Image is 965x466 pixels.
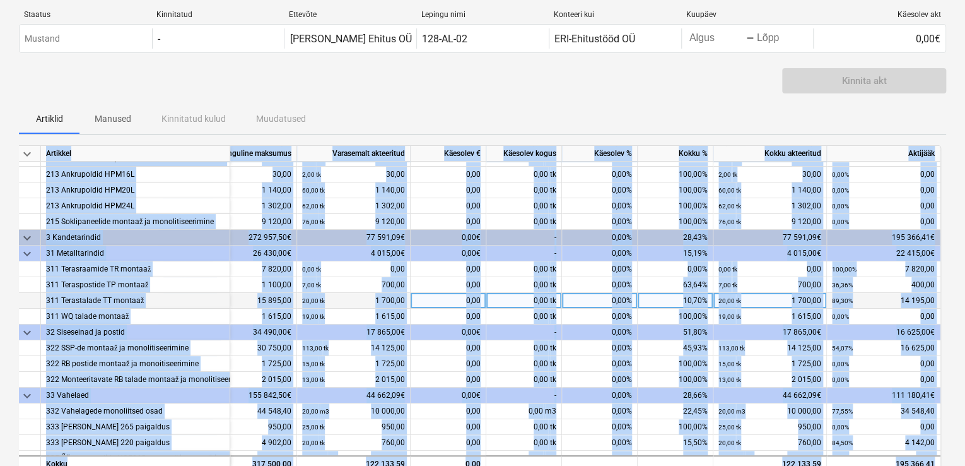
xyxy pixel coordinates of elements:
div: Varasemalt akteeritud [297,146,411,162]
div: 0,00 tk [486,340,562,356]
div: 950,00 [718,419,821,435]
div: 322 RB postide montaaž ja monoitiseerimine [46,356,225,372]
div: 213 Ankrupoldid HPM24L [46,198,225,214]
div: 16 625,00 [832,340,935,356]
div: 10 000,00 [718,403,821,419]
small: 113,00 tk [302,345,329,352]
div: 0,00% [562,214,638,230]
div: 311 Teraspostide TP montaaž [46,277,225,293]
div: 17 865,00€ [713,325,827,340]
div: 0,00% [562,182,638,198]
div: 30,00 [302,167,405,182]
div: 0,00 [411,435,486,451]
div: 15,50% [638,435,713,451]
div: 3 Kandetarindid [46,230,225,246]
p: Artiklid [34,112,64,126]
div: 2 015,00 [718,372,821,388]
div: 0,00% [562,403,638,419]
div: Kinnitatud [156,10,279,19]
div: [PERSON_NAME] Ehitus OÜ [289,33,411,45]
div: Käesolev kogus [486,146,562,162]
input: Lõpp [754,30,814,47]
small: 13,00 tk [718,376,741,383]
div: 4 015,00€ [297,246,411,261]
small: 20,00 tk [718,297,741,304]
small: 25,00 tk [718,424,741,431]
small: 0,00 tk [718,266,737,273]
div: Käesolev akt [819,10,941,19]
div: 31 Metalltarindid [46,246,225,261]
small: 13,00 tk [302,376,325,383]
div: 0,00 tk [486,167,562,182]
small: 0,00% [832,424,849,431]
div: 195 366,41€ [827,230,940,246]
div: 14 195,00 [832,293,935,309]
div: 0,00 [832,198,935,214]
div: 0,00 [411,182,486,198]
small: 76,00 tk [302,218,325,225]
small: 7,00 tk [302,282,321,289]
div: 0,00 tk [486,435,562,451]
div: 322 SSP-de montaaž ja monolitiseerimine [46,340,225,356]
div: - [486,230,562,246]
div: 0,00 [411,198,486,214]
small: 19,00 tk [718,313,741,320]
div: 44 662,09€ [297,388,411,403]
small: 84,50% [832,439,853,446]
div: 0,00% [562,435,638,451]
div: 0,00 tk [486,419,562,435]
div: 0,00% [562,325,638,340]
div: 0,00% [562,340,638,356]
div: 51,80% [638,325,713,340]
small: 20,00 tk [302,439,325,446]
small: 25,00 tk [302,424,325,431]
div: 0,00 tk [486,309,562,325]
div: 0,00 [832,419,935,435]
small: 2,00 tk [302,171,321,178]
div: 400,00 [832,277,935,293]
div: 215 Soklipaneelide montaaž ja monolitiseerimine [46,214,225,230]
div: 0,00% [562,372,638,388]
div: 100,00% [638,309,713,325]
div: 311 Terastalade TT montaaž [46,293,225,309]
div: 0,00 tk [486,214,562,230]
div: 0,00 [411,277,486,293]
div: 1 302,00 [302,198,405,214]
small: 0,00% [832,171,849,178]
div: 100,00% [638,182,713,198]
div: 0,00€ [411,230,486,246]
div: 0,00 [832,309,935,325]
div: 100,00% [638,419,713,435]
div: 9 120,00 [718,214,821,230]
div: 0,00 [832,356,935,372]
div: 0,00% [562,419,638,435]
small: 20,00 m3 [718,408,746,415]
div: 22 415,00€ [827,246,940,261]
div: 10 000,00 [302,403,405,419]
div: 1 302,00 [718,198,821,214]
div: - [746,35,754,42]
div: 0,00 m3 [486,403,562,419]
div: 0,00 [411,261,486,277]
div: 0,00€ [813,28,945,49]
div: 0,00 [832,167,935,182]
small: 0,00% [832,187,849,194]
div: Lepingu nimi [421,10,544,19]
div: 0,00 tk [486,198,562,214]
div: 0,00% [562,167,638,182]
div: 0,00 [411,340,486,356]
div: 14 125,00 [302,340,405,356]
div: 0,00% [562,246,638,261]
small: 113,00 tk [718,345,745,352]
div: 1 140,00 [718,182,821,198]
div: 0,00 [832,214,935,230]
div: 332 Vahelagede monoliitsed osad [46,403,225,419]
div: Kokku akteeritud [713,146,827,162]
small: 20,00 m3 [302,408,329,415]
div: - [158,33,160,45]
div: Kokku % [638,146,713,162]
div: 0,00 [411,167,486,182]
small: 0,00% [832,203,849,210]
div: 0,00 tk [486,356,562,372]
div: 0,00 [411,293,486,309]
